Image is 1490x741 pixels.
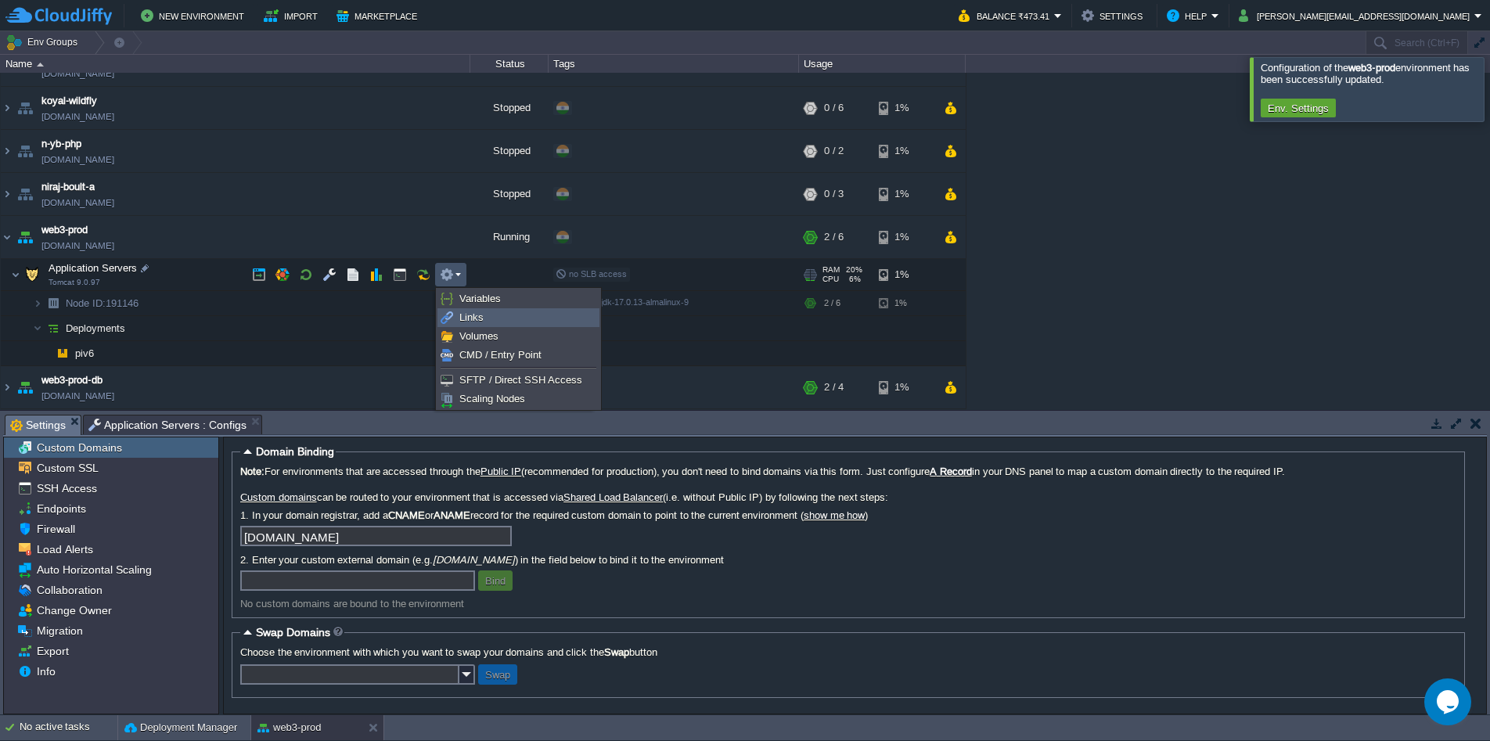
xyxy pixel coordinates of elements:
a: Deployments [64,322,128,335]
div: 0 / 2 [824,130,844,172]
b: ANAME [434,509,470,521]
span: Application Servers : Configs [88,415,247,434]
a: [DOMAIN_NAME] [41,66,114,81]
div: 1% [879,173,930,215]
iframe: chat widget [1424,678,1474,725]
a: Custom SSL [34,461,101,475]
a: Endpoints [34,502,88,516]
label: 1. In your domain registrar, add a or record for the required custom domain to point to the curre... [240,509,1456,521]
span: CPU [822,275,839,284]
a: Info [34,664,58,678]
a: Auto Horizontal Scaling [34,563,154,577]
div: 2 / 4 [824,366,844,408]
img: AMDAwAAAACH5BAEAAAAALAAAAAABAAEAAAICRAEAOw== [52,341,74,365]
span: Settings [10,415,66,435]
span: 9.0.97-openjdk-17.0.13-almalinux-9 [556,297,689,307]
span: Scaling Nodes [459,393,525,405]
button: [PERSON_NAME][EMAIL_ADDRESS][DOMAIN_NAME] [1239,6,1474,25]
a: Migration [34,624,85,638]
button: Env. Settings [1263,101,1333,115]
div: 1% [879,130,930,172]
button: Balance ₹473.41 [959,6,1054,25]
a: CMD / Entry Point [438,347,599,364]
a: piv6 [74,347,96,360]
div: 0 / 6 [824,87,844,129]
div: Tags [549,55,798,73]
a: [DOMAIN_NAME] [41,109,114,124]
span: Volumes [459,330,498,342]
img: AMDAwAAAACH5BAEAAAAALAAAAAABAAEAAAICRAEAOw== [42,291,64,315]
a: SSH Access [34,481,99,495]
a: Firewall [34,522,77,536]
span: web3-prod-db [41,372,103,388]
a: Scaling Nodes [438,390,599,408]
img: AMDAwAAAACH5BAEAAAAALAAAAAABAAEAAAICRAEAOw== [37,63,44,67]
div: 1% [879,366,930,408]
div: Stopped [470,87,549,129]
label: can be routed to your environment that is accessed via (i.e. without Public IP) by following the ... [240,491,1456,503]
b: Note: [240,466,265,477]
span: [DOMAIN_NAME] [41,388,114,404]
span: n-yb-php [41,136,81,152]
a: SFTP / Direct SSH Access [438,372,599,389]
img: AMDAwAAAACH5BAEAAAAALAAAAAABAAEAAAICRAEAOw== [11,259,20,290]
span: Variables [459,293,501,304]
img: AMDAwAAAACH5BAEAAAAALAAAAAABAAEAAAICRAEAOw== [1,173,13,215]
div: Stopped [470,130,549,172]
span: Change Owner [34,603,114,617]
div: Running [470,216,549,258]
div: 2 / 6 [824,216,844,258]
span: niraj-boult-a [41,179,95,195]
a: Application ServersTomcat 9.0.97 [47,262,139,274]
div: Status [471,55,548,73]
span: Links [459,311,484,323]
img: AMDAwAAAACH5BAEAAAAALAAAAAABAAEAAAICRAEAOw== [33,316,42,340]
button: Swap [480,667,515,682]
a: koyal-wildfly [41,93,97,109]
img: CloudJiffy [5,6,112,26]
div: 0 / 3 [824,173,844,215]
b: CNAME [388,509,425,521]
a: Links [438,309,599,326]
span: RAM [822,265,840,275]
b: web3-prod [1348,62,1395,74]
a: Collaboration [34,583,105,597]
img: AMDAwAAAACH5BAEAAAAALAAAAAABAAEAAAICRAEAOw== [14,366,36,408]
a: [DOMAIN_NAME] [41,152,114,167]
span: SFTP / Direct SSH Access [459,374,582,386]
img: AMDAwAAAACH5BAEAAAAALAAAAAABAAEAAAICRAEAOw== [1,87,13,129]
a: Shared Load Balancer [563,491,663,503]
span: Application Servers [47,261,139,275]
a: Custom domains [240,491,317,503]
img: AMDAwAAAACH5BAEAAAAALAAAAAABAAEAAAICRAEAOw== [1,366,13,408]
img: AMDAwAAAACH5BAEAAAAALAAAAAABAAEAAAICRAEAOw== [14,87,36,129]
label: 2. Enter your custom external domain (e.g. ) in the field below to bind it to the environment [240,554,1456,566]
a: Volumes [438,328,599,345]
label: For environments that are accessed through the (recommended for production), you don't need to bi... [240,466,1456,477]
button: New Environment [141,6,249,25]
img: AMDAwAAAACH5BAEAAAAALAAAAAABAAEAAAICRAEAOw== [14,173,36,215]
label: Choose the environment with which you want to swap your domains and click the button [240,646,1456,658]
span: web3-prod [41,222,88,238]
img: AMDAwAAAACH5BAEAAAAALAAAAAABAAEAAAICRAEAOw== [1,130,13,172]
img: AMDAwAAAACH5BAEAAAAALAAAAAABAAEAAAICRAEAOw== [42,316,64,340]
a: A Record [930,466,972,477]
span: 20% [846,265,862,275]
button: Bind [480,574,510,588]
span: CMD / Entry Point [459,349,542,361]
span: Export [34,644,71,658]
a: [DOMAIN_NAME] [41,195,114,210]
div: No custom domains are bound to the environment [240,598,1456,610]
img: AMDAwAAAACH5BAEAAAAALAAAAAABAAEAAAICRAEAOw== [14,216,36,258]
button: Help [1167,6,1211,25]
div: Stopped [470,173,549,215]
div: Name [2,55,470,73]
button: Env Groups [5,31,83,53]
span: Swap Domains [256,626,330,638]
